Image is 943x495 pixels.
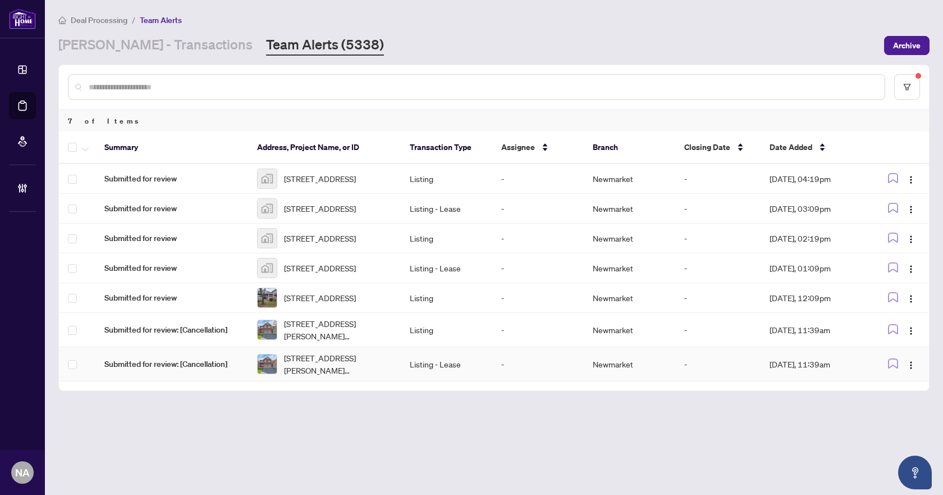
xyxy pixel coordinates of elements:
[284,317,392,342] span: [STREET_ADDRESS][PERSON_NAME][PERSON_NAME]
[104,202,239,215] span: Submitted for review
[761,283,871,313] td: [DATE], 12:09pm
[258,169,277,188] img: thumbnail-img
[71,15,127,25] span: Deal Processing
[104,292,239,304] span: Submitted for review
[675,313,761,347] td: -
[258,355,277,374] img: thumbnail-img
[893,37,921,55] span: Archive
[761,253,871,283] td: [DATE], 01:09pm
[492,224,584,253] td: -
[675,283,761,313] td: -
[902,170,920,188] button: Logo
[401,283,492,313] td: Listing
[584,347,675,382] td: Newmarket
[58,35,253,56] a: [PERSON_NAME] - Transactions
[104,358,239,370] span: Submitted for review: [Cancellation]
[761,194,871,224] td: [DATE], 03:09pm
[258,229,277,248] img: thumbnail-img
[104,324,239,336] span: Submitted for review: [Cancellation]
[9,8,36,29] img: logo
[284,292,356,304] span: [STREET_ADDRESS]
[140,15,182,25] span: Team Alerts
[675,194,761,224] td: -
[266,35,384,56] a: Team Alerts (5338)
[761,164,871,194] td: [DATE], 04:19pm
[902,321,920,339] button: Logo
[284,232,356,244] span: [STREET_ADDRESS]
[15,465,30,480] span: NA
[761,131,871,164] th: Date Added
[898,456,932,489] button: Open asap
[104,262,239,274] span: Submitted for review
[902,229,920,247] button: Logo
[492,253,584,283] td: -
[258,199,277,218] img: thumbnail-img
[59,110,929,131] div: 7 of Items
[401,164,492,194] td: Listing
[501,141,535,153] span: Assignee
[907,361,915,370] img: Logo
[761,224,871,253] td: [DATE], 02:19pm
[401,194,492,224] td: Listing - Lease
[894,74,920,100] button: filter
[492,347,584,382] td: -
[584,224,675,253] td: Newmarket
[907,235,915,244] img: Logo
[907,265,915,274] img: Logo
[258,288,277,307] img: thumbnail-img
[492,283,584,313] td: -
[903,83,911,91] span: filter
[401,224,492,253] td: Listing
[761,347,871,382] td: [DATE], 11:39am
[902,199,920,217] button: Logo
[95,131,248,164] th: Summary
[584,283,675,313] td: Newmarket
[401,313,492,347] td: Listing
[761,313,871,347] td: [DATE], 11:39am
[902,259,920,277] button: Logo
[770,141,812,153] span: Date Added
[492,313,584,347] td: -
[902,355,920,373] button: Logo
[401,347,492,382] td: Listing - Lease
[584,131,675,164] th: Branch
[675,164,761,194] td: -
[584,253,675,283] td: Newmarket
[584,313,675,347] td: Newmarket
[907,205,915,214] img: Logo
[258,258,277,278] img: thumbnail-img
[258,320,277,339] img: thumbnail-img
[104,172,239,185] span: Submitted for review
[684,141,730,153] span: Closing Date
[492,164,584,194] td: -
[907,326,915,335] img: Logo
[675,131,761,164] th: Closing Date
[675,224,761,253] td: -
[675,253,761,283] td: -
[492,131,584,164] th: Assignee
[907,175,915,184] img: Logo
[584,164,675,194] td: Newmarket
[248,131,401,164] th: Address, Project Name, or ID
[401,131,492,164] th: Transaction Type
[284,262,356,274] span: [STREET_ADDRESS]
[675,347,761,382] td: -
[584,194,675,224] td: Newmarket
[132,13,135,26] li: /
[902,289,920,307] button: Logo
[284,172,356,185] span: [STREET_ADDRESS]
[284,352,392,376] span: [STREET_ADDRESS][PERSON_NAME][PERSON_NAME]
[401,253,492,283] td: Listing - Lease
[907,294,915,303] img: Logo
[104,232,239,244] span: Submitted for review
[284,202,356,215] span: [STREET_ADDRESS]
[884,36,930,55] button: Archive
[492,194,584,224] td: -
[58,16,66,24] span: home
